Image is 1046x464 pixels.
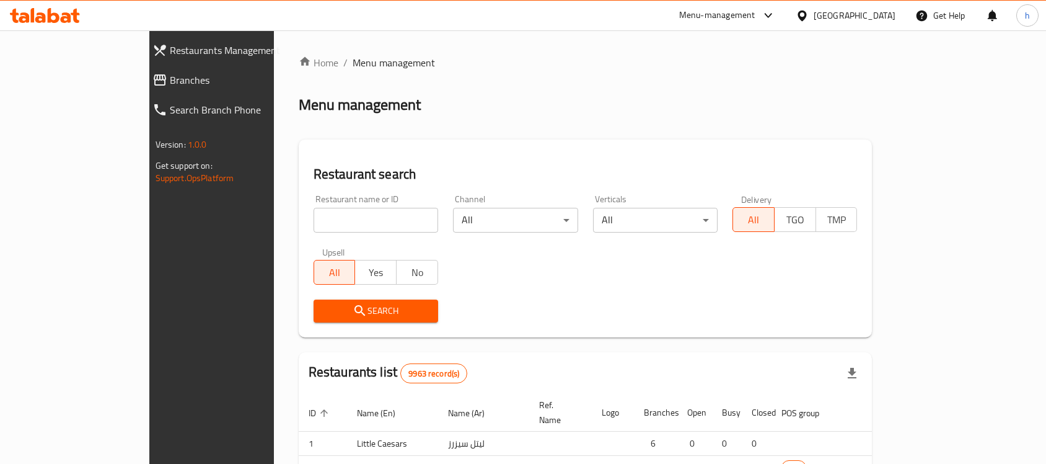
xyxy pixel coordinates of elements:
[453,208,578,233] div: All
[353,55,435,70] span: Menu management
[400,364,467,383] div: Total records count
[814,9,895,22] div: [GEOGRAPHIC_DATA]
[156,158,213,174] span: Get support on:
[143,35,324,65] a: Restaurants Management
[677,394,712,432] th: Open
[309,406,332,421] span: ID
[314,260,356,285] button: All
[539,398,577,427] span: Ref. Name
[732,207,775,232] button: All
[742,394,771,432] th: Closed
[314,208,438,233] input: Search for restaurant name or ID..
[402,264,433,282] span: No
[354,260,397,285] button: Yes
[738,211,770,229] span: All
[712,432,742,456] td: 0
[821,211,853,229] span: TMP
[347,432,438,456] td: Little Caesars
[319,264,351,282] span: All
[677,432,712,456] td: 0
[679,8,755,23] div: Menu-management
[357,406,411,421] span: Name (En)
[634,394,677,432] th: Branches
[314,300,438,323] button: Search
[156,170,234,186] a: Support.OpsPlatform
[774,207,816,232] button: TGO
[143,65,324,95] a: Branches
[170,43,314,58] span: Restaurants Management
[741,195,772,203] label: Delivery
[143,95,324,125] a: Search Branch Phone
[593,208,718,233] div: All
[299,95,421,115] h2: Menu management
[742,432,771,456] td: 0
[314,165,858,184] h2: Restaurant search
[1025,9,1030,22] span: h
[712,394,742,432] th: Busy
[323,303,428,319] span: Search
[815,207,858,232] button: TMP
[634,432,677,456] td: 6
[188,136,207,153] span: 1.0.0
[781,406,835,421] span: POS group
[170,102,314,117] span: Search Branch Phone
[438,432,529,456] td: ليتل سيزرز
[299,55,872,70] nav: breadcrumb
[780,211,811,229] span: TGO
[837,359,867,388] div: Export file
[396,260,438,285] button: No
[401,368,467,380] span: 9963 record(s)
[322,248,345,256] label: Upsell
[156,136,186,153] span: Version:
[592,394,634,432] th: Logo
[448,406,501,421] span: Name (Ar)
[360,264,392,282] span: Yes
[309,363,468,383] h2: Restaurants list
[343,55,348,70] li: /
[170,73,314,87] span: Branches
